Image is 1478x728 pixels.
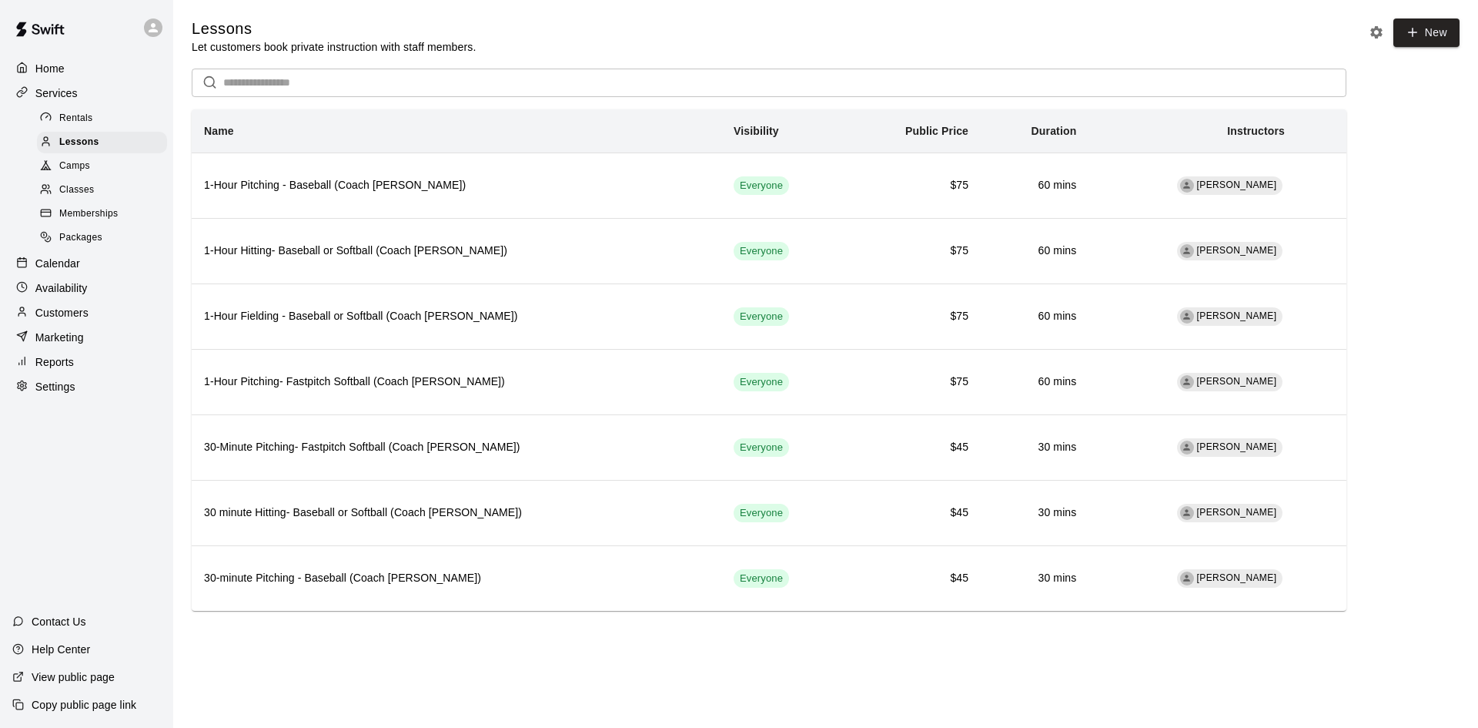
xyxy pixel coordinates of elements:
span: Camps [59,159,90,174]
p: Contact Us [32,614,86,629]
a: New [1393,18,1460,47]
div: This service is visible to all of your customers [734,438,789,457]
a: Settings [12,375,161,398]
span: Classes [59,183,94,198]
div: Erin Caviness [1180,441,1194,455]
table: simple table [192,109,1346,611]
p: Let customers book private instruction with staff members. [192,39,476,55]
div: This service is visible to all of your customers [734,373,789,391]
a: Marketing [12,326,161,349]
a: Services [12,82,161,105]
span: Rentals [59,111,93,126]
span: Everyone [734,310,789,324]
h6: 30 mins [993,505,1076,522]
p: Copy public page link [32,697,136,713]
span: [PERSON_NAME] [1197,441,1277,452]
p: Reports [35,354,74,370]
b: Visibility [734,125,779,137]
p: Marketing [35,330,84,345]
p: Services [35,86,78,101]
p: Availability [35,280,88,296]
h6: 60 mins [993,374,1076,391]
h6: 1-Hour Hitting- Baseball or Softball (Coach [PERSON_NAME]) [204,243,709,260]
span: Everyone [734,179,789,193]
b: Name [204,125,234,137]
h6: 30-Minute Pitching- Fastpitch Softball (Coach [PERSON_NAME]) [204,439,709,456]
p: Home [35,61,65,76]
h6: 1-Hour Fielding - Baseball or Softball (Coach [PERSON_NAME]) [204,308,709,325]
h6: 1-Hour Pitching - Baseball (Coach [PERSON_NAME]) [204,177,709,194]
h6: 30-minute Pitching - Baseball (Coach [PERSON_NAME]) [204,570,709,587]
div: This service is visible to all of your customers [734,242,789,260]
div: This service is visible to all of your customers [734,504,789,522]
span: Everyone [734,244,789,259]
div: Packages [37,227,167,249]
div: Nate Dill [1180,244,1194,258]
div: This service is visible to all of your customers [734,569,789,588]
span: [PERSON_NAME] [1197,507,1277,518]
a: Home [12,57,161,80]
span: Everyone [734,506,789,521]
span: [PERSON_NAME] [1197,245,1277,256]
h6: 30 mins [993,570,1076,587]
a: Customers [12,301,161,324]
b: Duration [1032,125,1077,137]
a: Packages [37,226,173,250]
h6: $75 [858,308,968,325]
h6: 30 mins [993,439,1076,456]
div: This service is visible to all of your customers [734,307,789,326]
h6: 30 minute Hitting- Baseball or Softball (Coach [PERSON_NAME]) [204,505,709,522]
div: Erin Caviness [1180,375,1194,389]
p: Settings [35,379,75,394]
div: Brian Ferrans [1180,179,1194,193]
b: Instructors [1227,125,1285,137]
span: Lessons [59,135,99,150]
span: Packages [59,230,102,246]
a: Lessons [37,130,173,154]
span: Memberships [59,206,118,222]
span: Everyone [734,375,789,390]
span: [PERSON_NAME] [1197,310,1277,321]
h6: 60 mins [993,308,1076,325]
h6: $75 [858,177,968,194]
a: Calendar [12,252,161,275]
h6: $45 [858,505,968,522]
button: Lesson settings [1365,21,1388,44]
p: Customers [35,305,89,320]
h6: $75 [858,374,968,391]
span: [PERSON_NAME] [1197,572,1277,583]
a: Memberships [37,203,173,226]
p: Calendar [35,256,80,271]
span: [PERSON_NAME] [1197,376,1277,387]
a: Reports [12,351,161,374]
h5: Lessons [192,18,476,39]
h6: 60 mins [993,177,1076,194]
div: Memberships [37,203,167,225]
p: View public page [32,669,115,685]
a: Rentals [37,106,173,130]
div: Brian Ferrans [1180,572,1194,585]
a: Camps [37,155,173,179]
a: Classes [37,179,173,203]
span: Everyone [734,572,789,586]
p: Help Center [32,642,90,657]
b: Public Price [905,125,968,137]
span: Everyone [734,441,789,455]
h6: 1-Hour Pitching- Fastpitch Softball (Coach [PERSON_NAME]) [204,374,709,391]
div: Classes [37,179,167,201]
div: Camps [37,156,167,177]
div: Nate Dill [1180,506,1194,520]
span: [PERSON_NAME] [1197,179,1277,190]
h6: $75 [858,243,968,260]
h6: $45 [858,570,968,587]
h6: $45 [858,439,968,456]
div: Nate Dill [1180,310,1194,324]
div: Availability [12,277,161,300]
h6: 60 mins [993,243,1076,260]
